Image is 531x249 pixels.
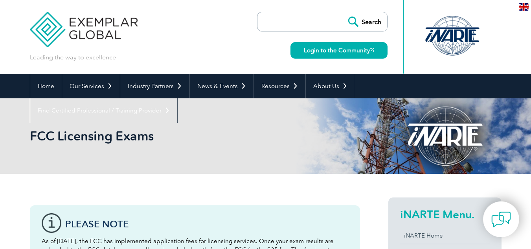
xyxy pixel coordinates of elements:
a: News & Events [190,74,254,98]
input: Search [344,12,387,31]
a: Login to the Community [290,42,388,59]
img: en [519,3,529,11]
a: iNARTE Home [400,227,490,244]
h2: FCC Licensing Exams [30,130,360,142]
img: contact-chat.png [491,210,511,229]
a: Resources [254,74,305,98]
h3: Please note [65,219,348,229]
a: Our Services [62,74,120,98]
a: Industry Partners [120,74,189,98]
a: Find Certified Professional / Training Provider [30,98,177,123]
a: Home [30,74,62,98]
h2: iNARTE Menu. [400,208,490,221]
a: About Us [306,74,355,98]
p: Leading the way to excellence [30,53,116,62]
img: open_square.png [370,48,374,52]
